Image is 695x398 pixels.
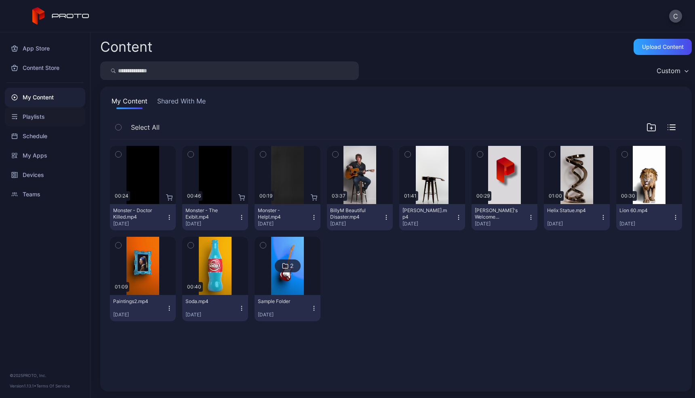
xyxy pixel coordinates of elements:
[402,207,447,220] div: BillyM Silhouette.mp4
[110,96,149,109] button: My Content
[619,221,672,227] div: [DATE]
[653,61,692,80] button: Custom
[642,44,684,50] div: Upload Content
[113,312,166,318] div: [DATE]
[402,221,455,227] div: [DATE]
[110,204,176,230] button: Monster - Doctor Killed.mp4[DATE]
[5,107,85,126] a: Playlists
[547,207,592,214] div: Helix Statue.mp4
[255,204,320,230] button: Monster - Help!.mp4[DATE]
[399,204,465,230] button: [PERSON_NAME].mp4[DATE]
[131,122,160,132] span: Select All
[475,207,519,220] div: David's Welcome Video.mp4
[5,146,85,165] a: My Apps
[182,295,248,321] button: Soda.mp4[DATE]
[619,207,664,214] div: Lion 60.mp4
[475,221,528,227] div: [DATE]
[113,221,166,227] div: [DATE]
[5,88,85,107] a: My Content
[185,312,238,318] div: [DATE]
[156,96,207,109] button: Shared With Me
[5,165,85,185] a: Devices
[10,372,80,379] div: © 2025 PROTO, Inc.
[258,312,311,318] div: [DATE]
[258,221,311,227] div: [DATE]
[669,10,682,23] button: C
[113,298,158,305] div: Paintings2.mp4
[544,204,610,230] button: Helix Statue.mp4[DATE]
[5,126,85,146] a: Schedule
[330,221,383,227] div: [DATE]
[255,295,320,321] button: Sample Folder[DATE]
[290,262,293,270] div: 2
[547,221,600,227] div: [DATE]
[657,67,680,75] div: Custom
[185,221,238,227] div: [DATE]
[5,185,85,204] a: Teams
[182,204,248,230] button: Monster - The Exibit.mp4[DATE]
[472,204,537,230] button: [PERSON_NAME]'s Welcome Video.mp4[DATE]
[100,40,152,54] div: Content
[5,39,85,58] a: App Store
[330,207,375,220] div: BillyM Beautiful Disaster.mp4
[113,207,158,220] div: Monster - Doctor Killed.mp4
[616,204,682,230] button: Lion 60.mp4[DATE]
[185,298,230,305] div: Soda.mp4
[36,383,70,388] a: Terms Of Service
[258,298,302,305] div: Sample Folder
[634,39,692,55] button: Upload Content
[327,204,393,230] button: BillyM Beautiful Disaster.mp4[DATE]
[185,207,230,220] div: Monster - The Exibit.mp4
[10,383,36,388] span: Version 1.13.1 •
[258,207,302,220] div: Monster - Help!.mp4
[5,58,85,78] a: Content Store
[110,295,176,321] button: Paintings2.mp4[DATE]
